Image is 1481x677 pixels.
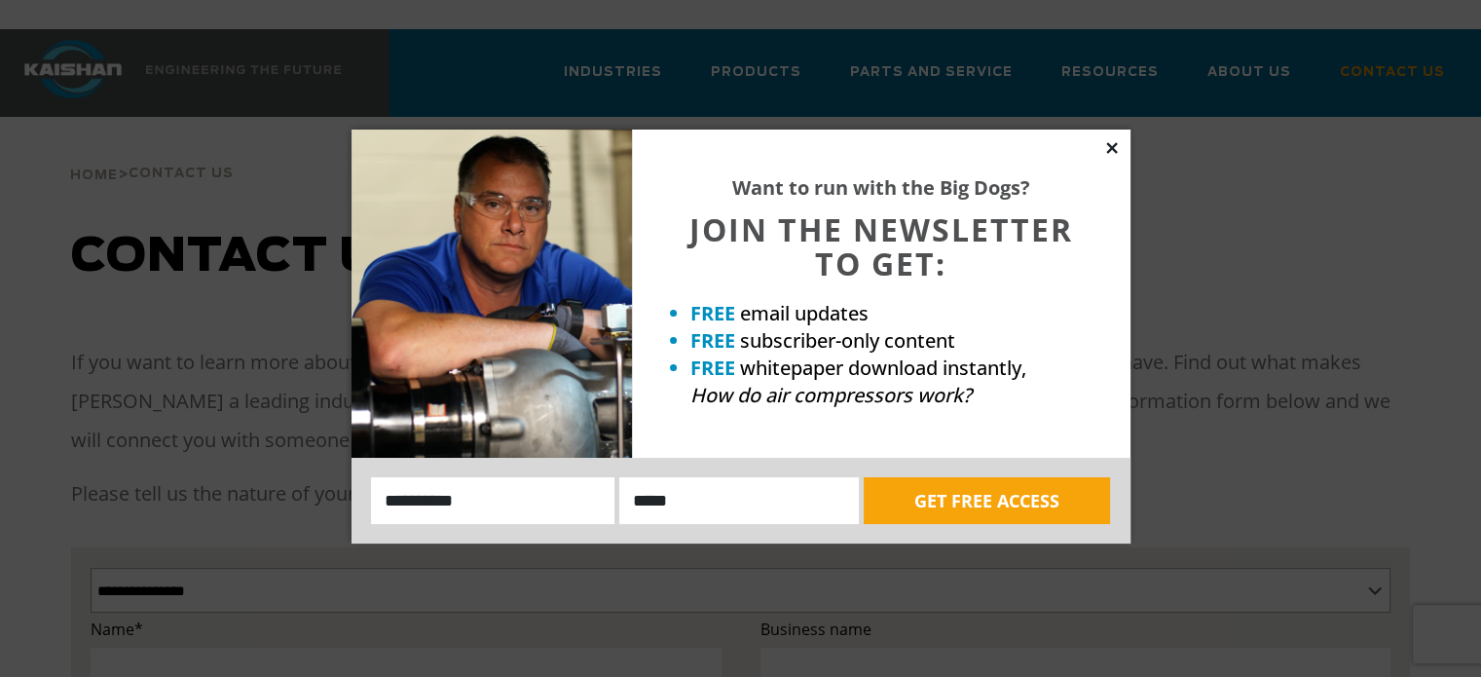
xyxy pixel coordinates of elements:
[371,477,615,524] input: Name:
[619,477,859,524] input: Email
[740,355,1026,381] span: whitepaper download instantly,
[690,300,735,326] strong: FREE
[1103,139,1121,157] button: Close
[864,477,1110,524] button: GET FREE ACCESS
[690,327,735,354] strong: FREE
[689,208,1073,284] span: JOIN THE NEWSLETTER TO GET:
[732,174,1030,201] strong: Want to run with the Big Dogs?
[740,300,869,326] span: email updates
[690,382,972,408] em: How do air compressors work?
[740,327,955,354] span: subscriber-only content
[690,355,735,381] strong: FREE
